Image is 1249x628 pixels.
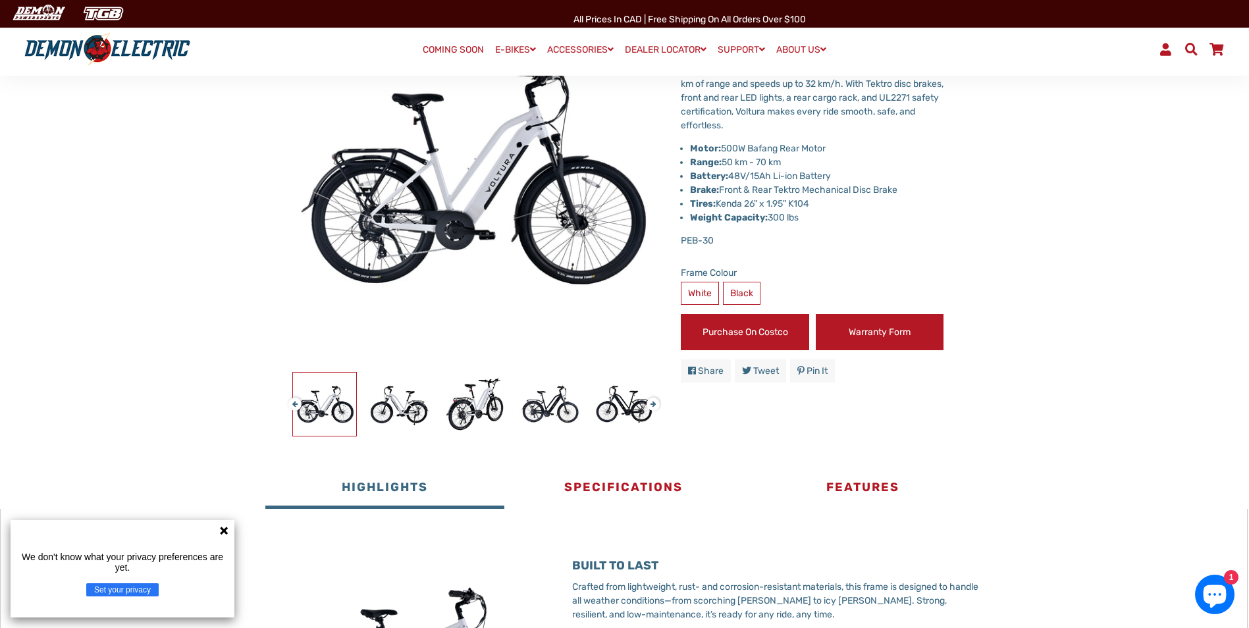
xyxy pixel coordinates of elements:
img: Voltura NOVA Commuter e-Bike [293,373,356,436]
span: Tweet [753,365,779,377]
span: 300 lbs [690,212,799,223]
strong: Tires: [690,198,716,209]
span: Share [698,365,724,377]
span: PEB-30 [681,235,714,246]
button: Previous [288,391,296,406]
button: Specifications [504,469,743,509]
strong: Range: [690,157,722,168]
a: E-BIKES [491,40,541,59]
button: Set your privacy [86,583,159,596]
strong: Motor: [690,143,721,154]
img: Voltura NOVA Commuter e-Bike [518,373,581,436]
a: Purchase on Costco [681,314,809,350]
p: We don't know what your privacy preferences are yet. [16,552,229,573]
button: Highlights [265,469,504,509]
label: White [681,282,719,305]
button: Next [647,391,654,406]
img: Voltura NOVA Commuter e-Bike [368,373,431,436]
span: 48V/15Ah Li-ion Battery [690,170,831,182]
strong: Weight Capacity: [690,212,768,223]
img: TGB Canada [76,3,130,24]
span: Kenda 26" x 1.95" K104 [690,198,809,209]
a: SUPPORT [713,40,770,59]
label: Black [723,282,760,305]
a: Warranty Form [816,314,944,350]
label: Frame Colour [681,266,943,280]
p: Built for city commutes, weekend rides, and everyday errands. A 500W Bafang motor and 48V/15Ah ba... [681,49,943,132]
img: Voltura NOVA Commuter e-Bike [593,373,656,436]
span: 50 km - 70 km [690,157,781,168]
span: Pin it [807,365,828,377]
img: Voltura NOVA Commuter e-Bike [443,373,506,436]
a: ABOUT US [772,40,831,59]
h3: BUILT TO LAST [572,559,983,573]
span: 500W Bafang Rear Motor [721,143,826,154]
strong: Battery: [690,170,728,182]
img: Demon Electric [7,3,70,24]
span: All Prices in CAD | Free shipping on all orders over $100 [573,14,806,25]
strong: Brake: [690,184,719,196]
img: Demon Electric logo [20,32,195,66]
p: Crafted from lightweight, rust- and corrosion-resistant materials, this frame is designed to hand... [572,580,983,621]
inbox-online-store-chat: Shopify online store chat [1191,575,1238,617]
span: Front & Rear Tektro Mechanical Disc Brake [690,184,897,196]
a: DEALER LOCATOR [620,40,711,59]
a: ACCESSORIES [543,40,618,59]
a: COMING SOON [418,41,489,59]
button: Features [743,469,982,509]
